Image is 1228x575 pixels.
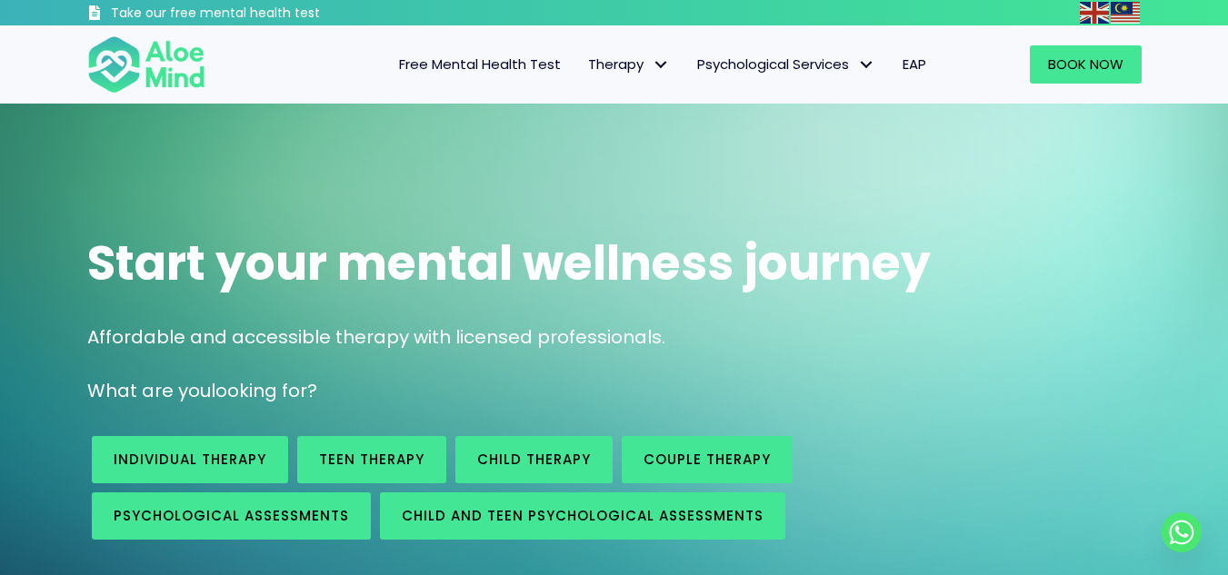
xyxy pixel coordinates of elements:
a: Child and Teen Psychological assessments [380,492,785,540]
nav: Menu [229,45,940,84]
a: Book Now [1030,45,1142,84]
span: Teen Therapy [319,450,424,469]
span: Psychological Services: submenu [854,52,880,78]
span: Start your mental wellness journey [87,230,931,296]
span: Psychological Services [697,55,875,74]
span: looking for? [211,378,317,403]
span: Therapy [588,55,670,74]
p: Affordable and accessible therapy with licensed professionals. [87,324,1142,351]
a: English [1080,2,1111,23]
a: Take our free mental health test [87,5,417,25]
img: ms [1111,2,1140,24]
a: Psychological assessments [92,492,371,540]
span: Couple therapy [644,450,771,469]
span: EAP [903,55,926,74]
a: TherapyTherapy: submenu [574,45,684,84]
a: Child Therapy [455,436,613,483]
a: Psychological ServicesPsychological Services: submenu [684,45,889,84]
a: Malay [1111,2,1142,23]
a: Whatsapp [1162,512,1202,552]
a: Couple therapy [622,436,793,483]
span: Book Now [1048,55,1123,74]
span: Free Mental Health Test [399,55,561,74]
a: EAP [889,45,940,84]
span: Child Therapy [477,450,591,469]
span: Psychological assessments [114,506,349,525]
a: Free Mental Health Test [385,45,574,84]
img: Aloe mind Logo [87,35,205,94]
span: What are you [87,378,211,403]
span: Individual therapy [114,450,266,469]
img: en [1080,2,1109,24]
span: Child and Teen Psychological assessments [402,506,764,525]
a: Individual therapy [92,436,288,483]
h3: Take our free mental health test [111,5,417,23]
a: Teen Therapy [297,436,446,483]
span: Therapy: submenu [648,52,674,78]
